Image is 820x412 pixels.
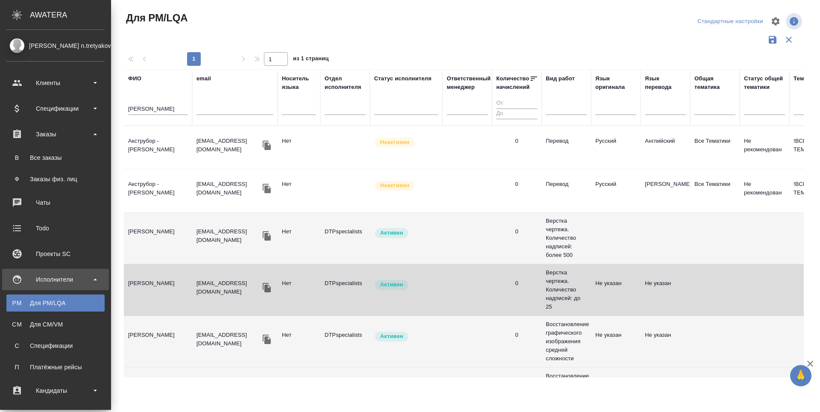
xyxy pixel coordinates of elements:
[6,171,105,188] a: ФЗаказы физ. лиц
[278,176,320,206] td: Нет
[278,374,320,404] td: Нет
[261,230,273,242] button: Скопировать
[546,74,575,83] div: Вид работ
[380,229,403,237] p: Активен
[6,196,105,209] div: Чаты
[2,218,109,239] a: Todo
[6,247,105,260] div: Проекты SC
[515,137,518,145] div: 0
[261,333,273,346] button: Скопировать
[641,327,690,356] td: Не указан
[786,13,804,29] span: Посмотреть информацию
[196,180,261,197] p: [EMAIL_ADDRESS][DOMAIN_NAME]
[124,132,192,162] td: Акструбор - [PERSON_NAME]
[515,227,518,236] div: 0
[2,192,109,213] a: Чаты
[542,212,591,264] td: Верстка чертежа. Количество надписей: более 500
[196,137,261,154] p: [EMAIL_ADDRESS][DOMAIN_NAME]
[542,316,591,367] td: Восстановление графического изображения средней сложности
[320,223,370,253] td: DTPspecialists
[320,327,370,356] td: DTPspecialists
[380,280,403,289] p: Активен
[591,327,641,356] td: Не указан
[320,275,370,305] td: DTPspecialists
[11,363,100,371] div: Платёжные рейсы
[196,227,261,244] p: [EMAIL_ADDRESS][DOMAIN_NAME]
[261,281,273,294] button: Скопировать
[6,384,105,397] div: Кандидаты
[645,74,686,91] div: Язык перевода
[11,341,100,350] div: Спецификации
[380,138,410,147] p: Неактивен
[11,175,100,183] div: Заказы физ. лиц
[196,331,261,348] p: [EMAIL_ADDRESS][DOMAIN_NAME]
[374,279,438,291] div: Рядовой исполнитель: назначай с учетом рейтинга
[496,74,530,91] div: Количество начислений
[374,137,438,148] div: Наши пути разошлись: исполнитель с нами не работает
[595,74,636,91] div: Язык оригинала
[6,273,105,286] div: Исполнители
[278,275,320,305] td: Нет
[261,139,273,152] button: Скопировать
[591,132,641,162] td: Русский
[6,77,105,89] div: Клиенты
[2,243,109,265] a: Проекты SC
[515,279,518,288] div: 0
[380,332,403,341] p: Активен
[282,74,316,91] div: Носитель языка
[6,294,105,312] a: PMДля PM/LQA
[542,132,591,162] td: Перевод
[641,275,690,305] td: Не указан
[794,74,819,83] div: Тематика
[6,337,105,354] a: ССпецификации
[515,331,518,339] div: 0
[124,223,192,253] td: [PERSON_NAME]
[261,182,273,195] button: Скопировать
[6,149,105,166] a: ВВсе заказы
[11,320,100,329] div: Для CM/VM
[694,74,735,91] div: Общая тематика
[794,367,808,385] span: 🙏
[515,180,518,188] div: 0
[764,32,781,48] button: Сохранить фильтры
[496,98,537,109] input: От
[196,279,261,296] p: [EMAIL_ADDRESS][DOMAIN_NAME]
[542,368,591,410] td: Восстановление сложного графического изображения
[278,327,320,356] td: Нет
[447,74,491,91] div: Ответственный менеджер
[591,275,641,305] td: Не указан
[325,74,366,91] div: Отдел исполнителя
[641,132,690,162] td: Английский
[30,6,111,24] div: AWATERA
[374,227,438,239] div: Рядовой исполнитель: назначай с учетом рейтинга
[278,132,320,162] td: Нет
[320,374,370,404] td: DTPspecialists
[641,374,690,404] td: Не указан
[6,359,105,376] a: ППлатёжные рейсы
[124,374,192,404] td: [PERSON_NAME]
[124,11,187,25] span: Для PM/LQA
[293,53,329,66] span: из 1 страниц
[690,132,740,162] td: Все Тематики
[6,222,105,235] div: Todo
[591,176,641,206] td: Русский
[740,132,789,162] td: Не рекомендован
[496,109,537,119] input: До
[591,374,641,404] td: Не указан
[690,176,740,206] td: Все Тематики
[374,180,438,191] div: Наши пути разошлись: исполнитель с нами не работает
[196,74,211,83] div: email
[124,176,192,206] td: Акструбор - [PERSON_NAME]
[6,316,105,333] a: CMДля CM/VM
[542,176,591,206] td: Перевод
[11,153,100,162] div: Все заказы
[744,74,785,91] div: Статус общей тематики
[6,102,105,115] div: Спецификации
[542,264,591,315] td: Верстка чертежа. Количество надписей: до 25
[790,365,811,386] button: 🙏
[380,181,410,190] p: Неактивен
[740,176,789,206] td: Не рекомендован
[6,41,105,50] div: [PERSON_NAME] n.tretyakova
[765,11,786,32] span: Настроить таблицу
[374,74,431,83] div: Статус исполнителя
